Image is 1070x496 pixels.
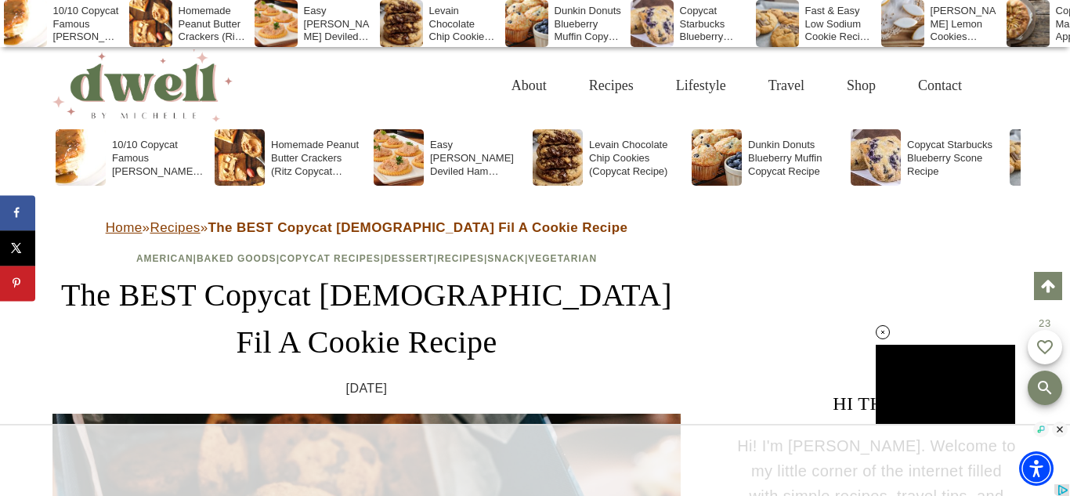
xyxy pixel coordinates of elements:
a: Contact [897,60,983,111]
a: About [490,60,568,111]
span: » » [106,220,628,235]
div: Accessibility Menu [1019,451,1054,486]
a: Recipes [568,60,655,111]
img: info_light.svg [1033,422,1049,437]
a: Recipes [150,220,200,235]
a: American [136,253,193,264]
a: Scroll to top [1034,272,1062,300]
strong: The BEST Copycat [DEMOGRAPHIC_DATA] Fil A Cookie Recipe [208,220,628,235]
a: Copycat Recipes [280,253,381,264]
img: close_light.svg [1052,422,1068,437]
a: Shop [826,60,897,111]
a: Dessert [384,253,434,264]
a: Lifestyle [655,60,747,111]
a: Baked Goods [197,253,277,264]
nav: Primary Navigation [490,60,983,111]
span: | | | | | | [136,253,597,264]
a: Recipes [437,253,484,264]
h3: HI THERE [736,389,1018,418]
h1: The BEST Copycat [DEMOGRAPHIC_DATA] Fil A Cookie Recipe [52,272,681,366]
a: Vegetarian [528,253,597,264]
a: Snack [487,253,525,264]
a: Home [106,220,143,235]
img: DWELL by michelle [52,49,233,121]
time: [DATE] [346,378,388,399]
a: Travel [747,60,826,111]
